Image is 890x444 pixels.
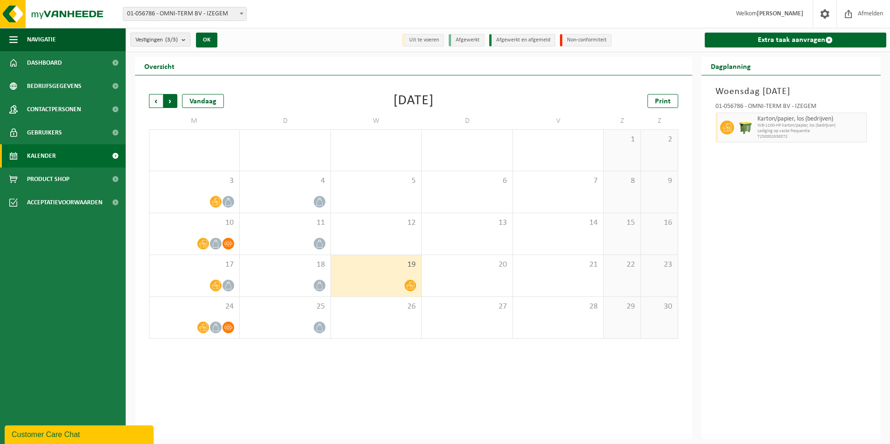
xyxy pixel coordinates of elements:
span: 16 [646,218,673,228]
td: V [513,113,604,129]
li: Afgewerkt [449,34,485,47]
strong: [PERSON_NAME] [757,10,803,17]
span: Dashboard [27,51,62,74]
span: 11 [244,218,325,228]
span: 6 [426,176,507,186]
span: Contactpersonen [27,98,81,121]
span: WB-1100-HP karton/papier, los (bedrijven) [757,123,864,128]
span: Print [655,98,671,105]
span: 14 [518,218,599,228]
a: Extra taak aanvragen [705,33,887,47]
div: 01-056786 - OMNI-TERM BV - IZEGEM [715,103,867,113]
span: 22 [608,260,636,270]
span: 12 [336,218,417,228]
span: 25 [244,302,325,312]
span: 28 [518,302,599,312]
td: W [331,113,422,129]
span: Product Shop [27,168,69,191]
a: Print [647,94,678,108]
span: 13 [426,218,507,228]
span: 24 [154,302,235,312]
span: Vestigingen [135,33,178,47]
li: Uit te voeren [402,34,444,47]
span: 20 [426,260,507,270]
li: Afgewerkt en afgemeld [489,34,555,47]
span: 1 [608,135,636,145]
span: 29 [608,302,636,312]
span: Bedrijfsgegevens [27,74,81,98]
span: 4 [244,176,325,186]
span: 3 [154,176,235,186]
span: Volgende [163,94,177,108]
h3: Woensdag [DATE] [715,85,867,99]
button: Vestigingen(3/3) [130,33,190,47]
span: Lediging op vaste frequentie [757,128,864,134]
span: Karton/papier, los (bedrijven) [757,115,864,123]
div: [DATE] [393,94,434,108]
span: 19 [336,260,417,270]
span: Acceptatievoorwaarden [27,191,102,214]
span: 10 [154,218,235,228]
span: 23 [646,260,673,270]
span: 01-056786 - OMNI-TERM BV - IZEGEM [123,7,246,20]
count: (3/3) [165,37,178,43]
span: 17 [154,260,235,270]
span: 2 [646,135,673,145]
span: 18 [244,260,325,270]
td: D [422,113,512,129]
img: WB-1100-HPE-GN-50 [739,121,753,135]
span: Navigatie [27,28,56,51]
td: Z [604,113,641,129]
span: 15 [608,218,636,228]
span: 9 [646,176,673,186]
span: 27 [426,302,507,312]
span: 8 [608,176,636,186]
iframe: chat widget [5,424,155,444]
button: OK [196,33,217,47]
span: Gebruikers [27,121,62,144]
li: Non-conformiteit [560,34,612,47]
span: Kalender [27,144,56,168]
span: 01-056786 - OMNI-TERM BV - IZEGEM [123,7,247,21]
h2: Dagplanning [701,57,760,75]
div: Vandaag [182,94,224,108]
span: T250002638372 [757,134,864,140]
td: Z [641,113,678,129]
span: 5 [336,176,417,186]
span: 7 [518,176,599,186]
span: 21 [518,260,599,270]
span: 30 [646,302,673,312]
td: M [149,113,240,129]
span: Vorige [149,94,163,108]
td: D [240,113,330,129]
h2: Overzicht [135,57,184,75]
span: 26 [336,302,417,312]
